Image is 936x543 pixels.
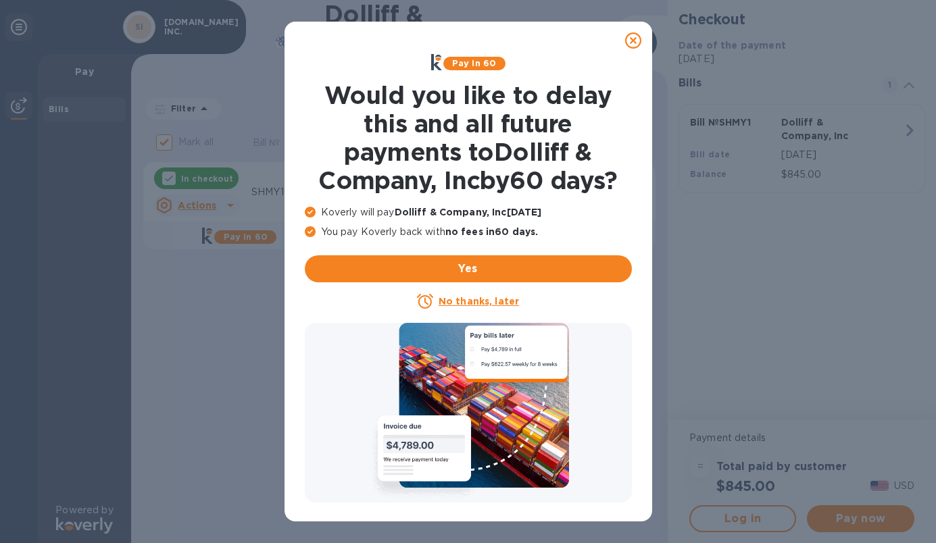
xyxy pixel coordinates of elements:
[445,226,538,237] b: no fees in 60 days .
[439,296,519,307] u: No thanks, later
[305,225,632,239] p: You pay Koverly back with
[305,81,632,195] h1: Would you like to delay this and all future payments to Dolliff & Company, Inc by 60 days ?
[452,58,496,68] b: Pay in 60
[305,205,632,219] p: Koverly will pay
[316,261,621,277] span: Yes
[395,207,542,217] b: Dolliff & Company, Inc [DATE]
[305,255,632,282] button: Yes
